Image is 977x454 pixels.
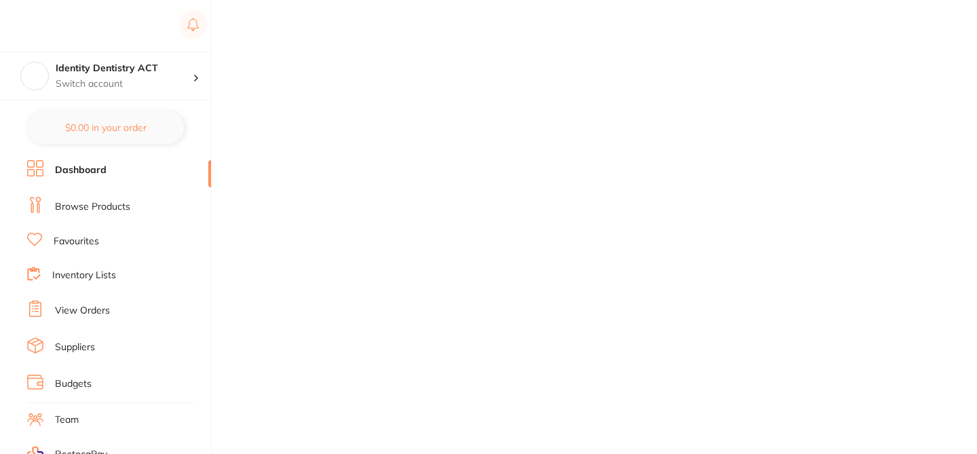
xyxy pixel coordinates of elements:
[27,10,114,41] a: Restocq Logo
[55,304,110,318] a: View Orders
[55,341,95,354] a: Suppliers
[21,62,48,90] img: Identity Dentistry ACT
[52,269,116,282] a: Inventory Lists
[27,18,114,34] img: Restocq Logo
[55,200,130,214] a: Browse Products
[54,235,99,248] a: Favourites
[55,377,92,391] a: Budgets
[55,413,79,427] a: Team
[56,62,193,75] h4: Identity Dentistry ACT
[27,111,184,144] button: $0.00 in your order
[55,164,107,177] a: Dashboard
[56,77,193,91] p: Switch account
